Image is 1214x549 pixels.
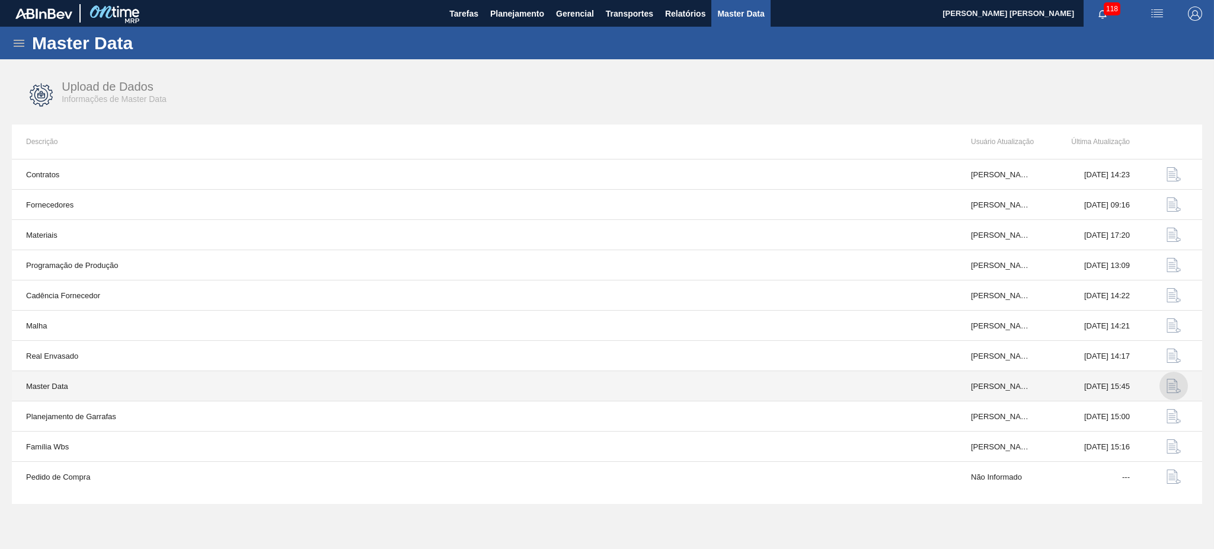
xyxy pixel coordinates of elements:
[490,7,544,21] span: Planejamento
[1159,190,1188,219] button: data-upload-icon
[957,311,1044,341] td: [PERSON_NAME]
[1167,409,1181,423] img: data-upload-icon
[1150,7,1164,21] img: userActions
[12,371,957,401] td: Master Data
[1167,318,1181,333] img: data-upload-icon
[1159,160,1188,189] button: data-upload-icon
[957,190,1044,220] td: [PERSON_NAME] [PERSON_NAME] do [PERSON_NAME]
[1044,159,1144,190] td: [DATE] 14:23
[12,341,957,371] td: Real Envasado
[1167,439,1181,454] img: data-upload-icon
[1167,167,1181,181] img: data-upload-icon
[606,7,653,21] span: Transportes
[1167,288,1181,302] img: data-upload-icon
[12,159,957,190] td: Contratos
[1159,251,1188,279] button: data-upload-icon
[1159,221,1188,249] button: data-upload-icon
[62,80,154,93] span: Upload de Dados
[15,8,72,19] img: TNhmsLtSVTkK8tSr43FrP2fwEKptu5GPRR3wAAAABJRU5ErkJggg==
[1167,470,1181,484] img: data-upload-icon
[12,280,957,311] td: Cadência Fornecedor
[1167,258,1181,272] img: data-upload-icon
[1044,250,1144,280] td: [DATE] 13:09
[957,125,1044,159] th: Usuário Atualização
[957,159,1044,190] td: [PERSON_NAME] GHIRALDELO [PERSON_NAME]
[1044,341,1144,371] td: [DATE] 14:17
[1159,402,1188,430] button: data-upload-icon
[449,7,478,21] span: Tarefas
[1167,379,1181,393] img: data-upload-icon
[1084,5,1122,22] button: Notificações
[12,190,957,220] td: Fornecedores
[1159,281,1188,309] button: data-upload-icon
[957,401,1044,432] td: [PERSON_NAME]
[957,220,1044,250] td: [PERSON_NAME] GHIRALDELO [PERSON_NAME]
[12,250,957,280] td: Programação de Produção
[1044,280,1144,311] td: [DATE] 14:22
[665,7,705,21] span: Relatórios
[1044,125,1144,159] th: Última Atualização
[1044,401,1144,432] td: [DATE] 15:00
[1188,7,1202,21] img: Logout
[1167,228,1181,242] img: data-upload-icon
[717,7,764,21] span: Master Data
[957,462,1044,492] td: Não Informado
[1044,432,1144,462] td: [DATE] 15:16
[12,311,957,341] td: Malha
[1167,197,1181,212] img: data-upload-icon
[12,401,957,432] td: Planejamento de Garrafas
[1044,311,1144,341] td: [DATE] 14:21
[1167,349,1181,363] img: data-upload-icon
[12,220,957,250] td: Materiais
[32,36,242,50] h1: Master Data
[957,250,1044,280] td: [PERSON_NAME]
[957,280,1044,311] td: [PERSON_NAME]
[1044,462,1144,492] td: ---
[1104,2,1120,15] span: 118
[957,371,1044,401] td: [PERSON_NAME] [PERSON_NAME]
[556,7,594,21] span: Gerencial
[1044,190,1144,220] td: [DATE] 09:16
[1159,341,1188,370] button: data-upload-icon
[1159,462,1188,491] button: data-upload-icon
[12,432,957,462] td: Família Wbs
[957,341,1044,371] td: [PERSON_NAME]
[12,125,957,159] th: Descrição
[1044,371,1144,401] td: [DATE] 15:45
[957,432,1044,462] td: [PERSON_NAME] [PERSON_NAME] do [PERSON_NAME]
[1044,220,1144,250] td: [DATE] 17:20
[1159,311,1188,340] button: data-upload-icon
[1159,372,1188,400] button: data-upload-icon
[62,94,167,104] span: Informações de Master Data
[12,462,957,492] td: Pedido de Compra
[1159,432,1188,461] button: data-upload-icon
